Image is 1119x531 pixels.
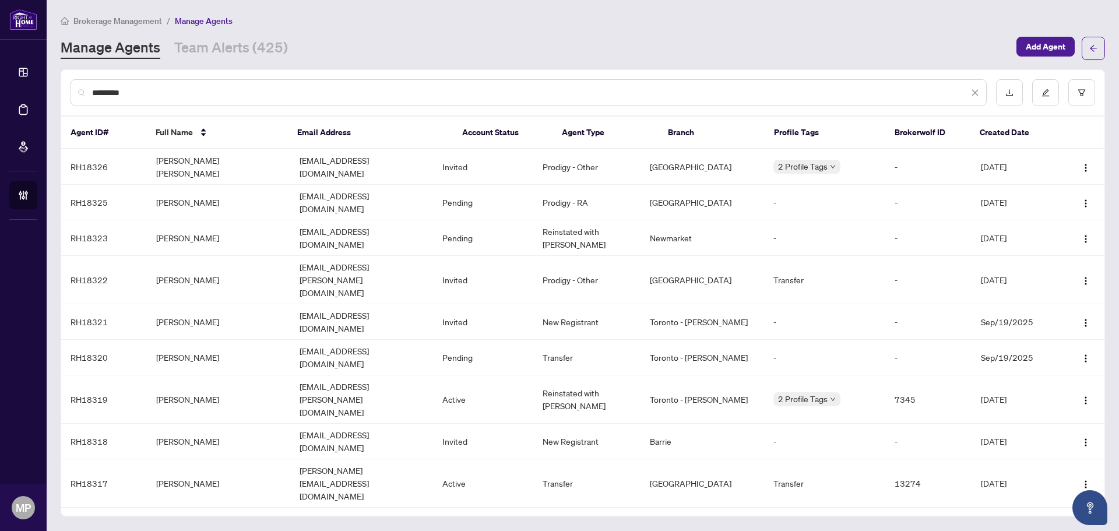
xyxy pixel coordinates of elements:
td: Toronto - [PERSON_NAME] [641,304,763,340]
th: Email Address [288,117,453,149]
td: Invited [433,256,533,304]
img: Logo [1081,396,1090,405]
td: New Registrant [533,304,641,340]
td: - [885,256,971,304]
th: Agent ID# [61,117,146,149]
img: Logo [1081,199,1090,208]
td: - [764,304,886,340]
img: Logo [1081,276,1090,286]
span: arrow-left [1089,44,1097,52]
span: filter [1078,89,1086,97]
img: Logo [1081,438,1090,447]
td: RH18321 [61,304,147,340]
button: Logo [1076,474,1095,493]
td: [PERSON_NAME] [147,304,290,340]
td: - [885,149,971,185]
button: Logo [1076,348,1095,367]
td: [EMAIL_ADDRESS][DOMAIN_NAME] [290,340,434,375]
td: RH18323 [61,220,147,256]
span: close [971,89,979,97]
span: home [61,17,69,25]
button: Logo [1076,390,1095,409]
td: Pending [433,340,533,375]
td: Transfer [533,459,641,508]
td: Transfer [764,256,886,304]
td: Prodigy - RA [533,185,641,220]
td: Sep/19/2025 [972,304,1059,340]
td: [PERSON_NAME] [147,375,290,424]
td: [GEOGRAPHIC_DATA] [641,149,763,185]
button: edit [1032,79,1059,106]
td: Reinstated with [PERSON_NAME] [533,375,641,424]
td: [PERSON_NAME] [147,340,290,375]
li: / [167,14,170,27]
img: Logo [1081,163,1090,173]
td: RH18322 [61,256,147,304]
td: RH18319 [61,375,147,424]
td: [EMAIL_ADDRESS][PERSON_NAME][DOMAIN_NAME] [290,375,434,424]
td: Transfer [764,459,886,508]
img: Logo [1081,234,1090,244]
td: - [885,220,971,256]
td: Invited [433,304,533,340]
td: [EMAIL_ADDRESS][DOMAIN_NAME] [290,304,434,340]
img: Logo [1081,480,1090,489]
th: Brokerwolf ID [885,117,970,149]
td: [GEOGRAPHIC_DATA] [641,185,763,220]
span: Add Agent [1026,37,1065,56]
td: 7345 [885,375,971,424]
th: Profile Tags [765,117,885,149]
a: Team Alerts (425) [174,38,288,59]
td: [DATE] [972,220,1059,256]
td: - [885,304,971,340]
button: Logo [1076,193,1095,212]
button: Logo [1076,157,1095,176]
td: Prodigy - Other [533,256,641,304]
button: Logo [1076,270,1095,289]
th: Account Status [453,117,552,149]
span: Brokerage Management [73,16,162,26]
span: edit [1041,89,1050,97]
td: [PERSON_NAME][EMAIL_ADDRESS][DOMAIN_NAME] [290,459,434,508]
td: [GEOGRAPHIC_DATA] [641,459,763,508]
td: [PERSON_NAME] [147,256,290,304]
td: [GEOGRAPHIC_DATA] [641,256,763,304]
button: Add Agent [1016,37,1075,57]
td: - [764,185,886,220]
td: - [885,424,971,459]
img: logo [9,9,37,30]
td: [EMAIL_ADDRESS][DOMAIN_NAME] [290,185,434,220]
td: Barrie [641,424,763,459]
img: Logo [1081,318,1090,328]
td: Pending [433,220,533,256]
span: Full Name [156,126,193,139]
button: Logo [1076,432,1095,451]
td: 13274 [885,459,971,508]
td: Active [433,459,533,508]
td: Active [433,375,533,424]
td: [DATE] [972,375,1059,424]
td: Newmarket [641,220,763,256]
td: [DATE] [972,149,1059,185]
td: [DATE] [972,424,1059,459]
td: Transfer [533,340,641,375]
span: download [1005,89,1014,97]
td: RH18318 [61,424,147,459]
td: Reinstated with [PERSON_NAME] [533,220,641,256]
span: 2 Profile Tags [778,392,828,406]
td: Toronto - [PERSON_NAME] [641,340,763,375]
td: - [764,340,886,375]
td: - [764,424,886,459]
span: down [830,164,836,170]
td: - [885,185,971,220]
button: Logo [1076,312,1095,331]
td: Toronto - [PERSON_NAME] [641,375,763,424]
button: Logo [1076,228,1095,247]
td: [PERSON_NAME] [147,424,290,459]
button: download [996,79,1023,106]
td: New Registrant [533,424,641,459]
td: [PERSON_NAME] [147,459,290,508]
td: [PERSON_NAME] [PERSON_NAME] [147,149,290,185]
td: [EMAIL_ADDRESS][DOMAIN_NAME] [290,149,434,185]
td: RH18326 [61,149,147,185]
